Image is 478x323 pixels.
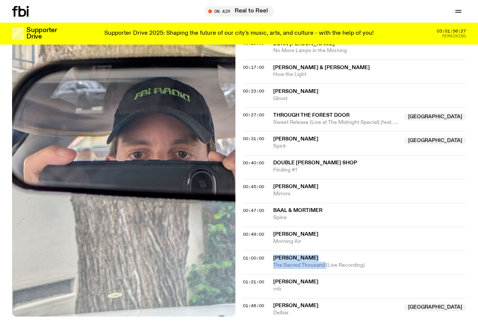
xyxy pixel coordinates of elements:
span: [PERSON_NAME] [273,89,319,94]
button: 01:00:00 [243,256,264,260]
span: 01:48:00 [243,303,264,309]
span: 00:47:00 [243,207,264,213]
span: 00:45:00 [243,184,264,190]
span: 00:49:00 [243,231,264,237]
button: 00:23:00 [243,89,264,93]
span: [GEOGRAPHIC_DATA] [404,137,466,144]
span: 00:27:00 [243,112,264,118]
button: 01:48:00 [243,304,264,308]
span: 00:31:00 [243,136,264,142]
span: [PERSON_NAME] [273,136,319,142]
span: Born [PERSON_NAME] [273,41,335,46]
button: 00:47:00 [243,209,264,213]
button: 00:45:00 [243,185,264,189]
button: On AirReal to Reel [204,6,274,17]
span: 00:40:00 [243,160,264,166]
span: Ghost [273,95,466,102]
span: [GEOGRAPHIC_DATA] [404,304,466,311]
span: Through The Forest Door [273,113,350,118]
span: 01:21:00 [243,279,264,285]
h3: Supporter Drive [26,27,57,40]
span: Sweet Release (Live at The Midnight Special) (feat. E. Sheather) [273,119,400,126]
span: [PERSON_NAME] & [PERSON_NAME] [273,65,370,70]
span: Spine [273,214,466,221]
span: Baal & Mortimer [273,208,322,213]
button: 01:21:00 [243,280,264,284]
span: [PERSON_NAME] [273,279,319,284]
button: 00:40:00 [243,161,264,165]
span: Remaining [442,34,466,38]
span: 00:23:00 [243,88,264,94]
span: The Sacred Thousand (Live Recording) [273,262,466,269]
button: 00:13:00 [243,42,264,46]
span: Delbar [273,309,400,317]
span: Morning Air [273,238,466,245]
span: rob [273,286,466,293]
span: [PERSON_NAME] [273,232,319,237]
button: 00:31:00 [243,137,264,141]
span: 03:01:56:27 [437,29,466,33]
span: How the Light [273,71,466,78]
button: 00:49:00 [243,232,264,236]
span: Finding #1 [273,167,466,174]
p: Supporter Drive 2025: Shaping the future of our city’s music, arts, and culture - with the help o... [104,30,374,37]
span: Spirit [273,143,400,150]
span: No More Lamps in the Morning [273,47,466,54]
span: [GEOGRAPHIC_DATA] [404,113,466,121]
button: 00:17:00 [243,65,264,70]
span: Double [PERSON_NAME] Shop [273,160,357,165]
span: 01:00:00 [243,255,264,261]
span: Mirrors [273,190,466,198]
span: [PERSON_NAME] [273,184,319,189]
span: [PERSON_NAME] [273,303,319,308]
button: 00:27:00 [243,113,264,117]
span: 00:17:00 [243,64,264,70]
span: [PERSON_NAME] [273,255,319,261]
